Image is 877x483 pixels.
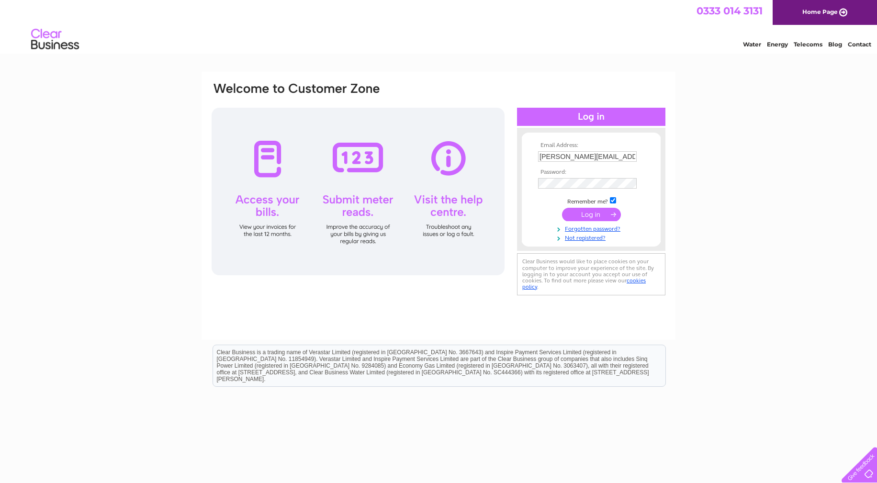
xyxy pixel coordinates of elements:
a: Telecoms [794,41,822,48]
img: logo.png [31,25,79,54]
a: Not registered? [538,233,647,242]
a: cookies policy [522,277,646,290]
div: Clear Business would like to place cookies on your computer to improve your experience of the sit... [517,253,665,295]
a: Blog [828,41,842,48]
a: Contact [848,41,871,48]
a: 0333 014 3131 [697,5,763,17]
a: Forgotten password? [538,224,647,233]
td: Remember me? [536,196,647,205]
input: Submit [562,208,621,221]
div: Clear Business is a trading name of Verastar Limited (registered in [GEOGRAPHIC_DATA] No. 3667643... [213,5,665,46]
a: Water [743,41,761,48]
a: Energy [767,41,788,48]
th: Email Address: [536,142,647,149]
th: Password: [536,169,647,176]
